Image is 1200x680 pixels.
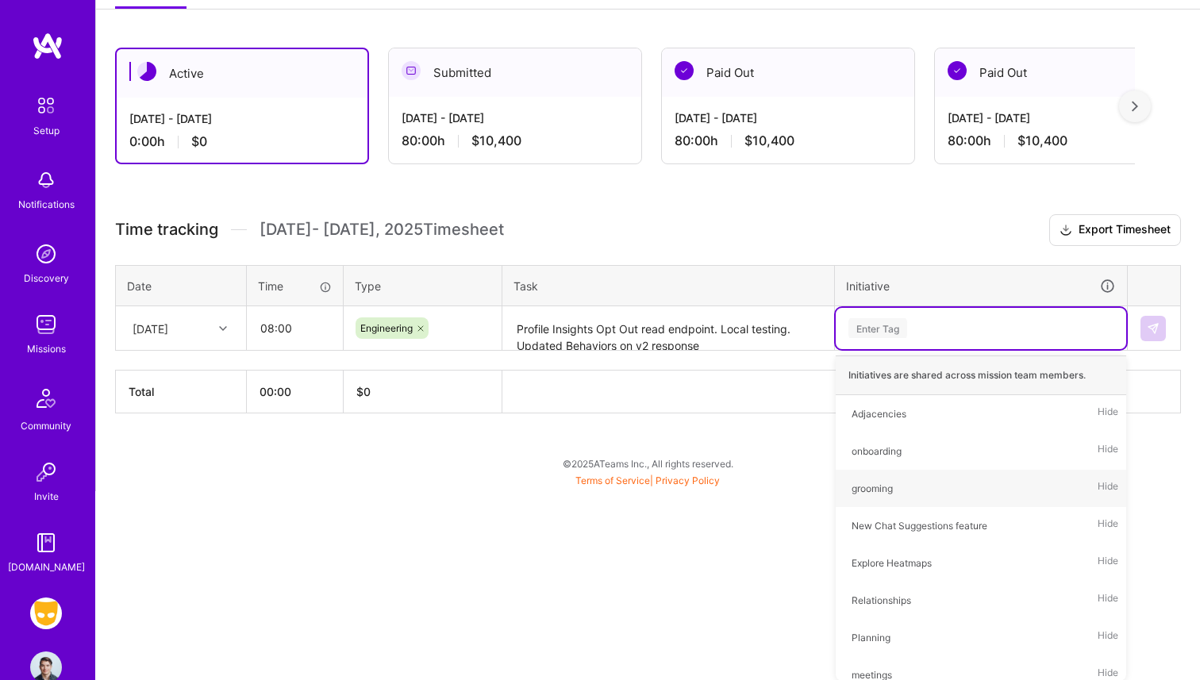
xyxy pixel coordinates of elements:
[1098,552,1118,574] span: Hide
[24,270,69,286] div: Discovery
[389,48,641,97] div: Submitted
[1098,627,1118,648] span: Hide
[402,61,421,80] img: Submitted
[115,220,218,240] span: Time tracking
[1098,478,1118,499] span: Hide
[116,265,247,306] th: Date
[30,164,62,196] img: bell
[402,109,629,126] div: [DATE] - [DATE]
[1147,322,1160,335] img: Submit
[30,527,62,559] img: guide book
[852,629,890,646] div: Planning
[675,109,902,126] div: [DATE] - [DATE]
[344,265,502,306] th: Type
[575,474,720,486] span: |
[852,443,902,459] div: onboarding
[260,220,504,240] span: [DATE] - [DATE] , 2025 Timesheet
[852,555,932,571] div: Explore Heatmaps
[95,444,1200,483] div: © 2025 ATeams Inc., All rights reserved.
[662,48,914,97] div: Paid Out
[1098,590,1118,611] span: Hide
[1049,214,1181,246] button: Export Timesheet
[948,61,967,80] img: Paid Out
[117,49,367,98] div: Active
[852,405,906,422] div: Adjacencies
[502,265,835,306] th: Task
[575,474,650,486] a: Terms of Service
[129,110,355,127] div: [DATE] - [DATE]
[258,278,332,294] div: Time
[1098,403,1118,425] span: Hide
[8,559,85,575] div: [DOMAIN_NAME]
[30,238,62,270] img: discovery
[846,277,1116,295] div: Initiative
[360,322,413,334] span: Engineering
[30,456,62,488] img: Invite
[836,355,1126,395] div: Initiatives are shared across mission team members.
[247,371,344,413] th: 00:00
[402,133,629,149] div: 80:00 h
[935,48,1187,97] div: Paid Out
[219,325,227,332] i: icon Chevron
[248,307,342,349] input: HH:MM
[852,517,987,534] div: New Chat Suggestions feature
[137,62,156,81] img: Active
[848,316,907,340] div: Enter Tag
[133,320,168,336] div: [DATE]
[34,488,59,505] div: Invite
[26,597,66,629] a: Grindr: Mobile + BE + Cloud
[1098,440,1118,462] span: Hide
[852,592,911,609] div: Relationships
[948,133,1175,149] div: 80:00 h
[32,32,63,60] img: logo
[852,480,893,497] div: grooming
[1132,101,1138,112] img: right
[129,133,355,150] div: 0:00 h
[191,133,207,150] span: $0
[504,308,833,350] textarea: Profile Insights Opt Out read endpoint. Local testing. Updated Behaviors on v2 response
[33,122,60,139] div: Setup
[116,371,247,413] th: Total
[18,196,75,213] div: Notifications
[656,474,720,486] a: Privacy Policy
[675,61,694,80] img: Paid Out
[1060,222,1072,239] i: icon Download
[948,109,1175,126] div: [DATE] - [DATE]
[471,133,521,149] span: $10,400
[29,89,63,122] img: setup
[744,133,794,149] span: $10,400
[675,133,902,149] div: 80:00 h
[30,309,62,340] img: teamwork
[27,379,65,417] img: Community
[27,340,66,357] div: Missions
[30,597,62,629] img: Grindr: Mobile + BE + Cloud
[1098,515,1118,536] span: Hide
[1017,133,1067,149] span: $10,400
[356,385,371,398] span: $ 0
[21,417,71,434] div: Community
